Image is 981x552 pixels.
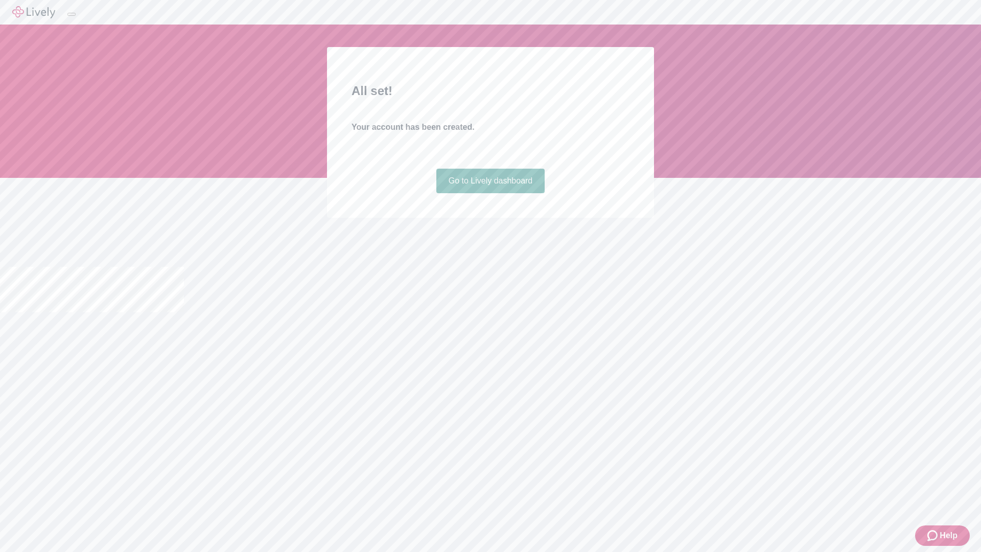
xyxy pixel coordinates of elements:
[352,121,629,133] h4: Your account has been created.
[352,82,629,100] h2: All set!
[940,530,957,542] span: Help
[67,13,76,16] button: Log out
[927,530,940,542] svg: Zendesk support icon
[12,6,55,18] img: Lively
[436,169,545,193] a: Go to Lively dashboard
[915,525,970,546] button: Zendesk support iconHelp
